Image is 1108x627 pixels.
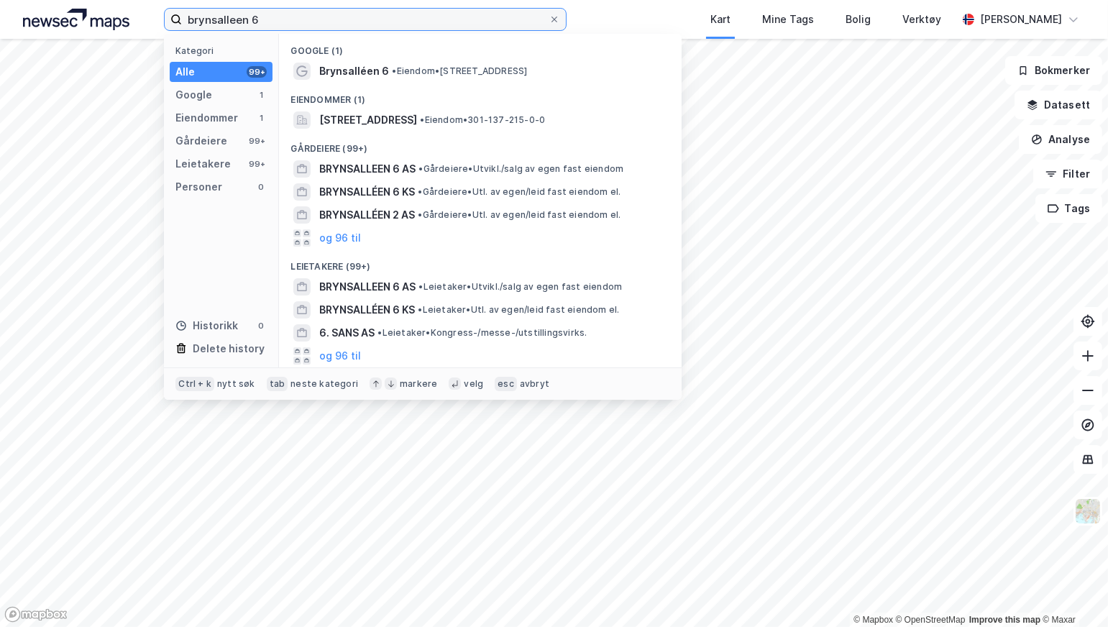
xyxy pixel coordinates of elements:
span: BRYNSALLEEN 6 AS [319,160,416,178]
div: 1 [255,89,267,101]
div: Gårdeiere [175,132,227,150]
div: Alle [175,63,195,81]
button: Datasett [1015,91,1102,119]
div: Ctrl + k [175,377,214,391]
span: BRYNSALLEEN 6 AS [319,278,416,296]
span: Gårdeiere • Utl. av egen/leid fast eiendom el. [418,186,621,198]
div: Delete history [193,340,265,357]
span: Leietaker • Utvikl./salg av egen fast eiendom [418,281,622,293]
button: og 96 til [319,229,361,247]
div: neste kategori [290,378,358,390]
div: Google [175,86,212,104]
button: Analyse [1019,125,1102,154]
span: Gårdeiere • Utl. av egen/leid fast eiendom el. [418,209,621,221]
div: [PERSON_NAME] [980,11,1062,28]
span: BRYNSALLÉEN 6 KS [319,183,415,201]
span: • [418,304,422,315]
button: og 96 til [319,347,361,365]
span: BRYNSALLÉEN 6 KS [319,301,415,319]
span: Leietaker • Kongress-/messe-/utstillingsvirks. [377,327,587,339]
div: 99+ [247,135,267,147]
input: Søk på adresse, matrikkel, gårdeiere, leietakere eller personer [182,9,549,30]
a: Mapbox [853,615,893,625]
div: Google (1) [279,34,682,60]
div: 99+ [247,66,267,78]
span: Eiendom • 301-137-215-0-0 [420,114,545,126]
span: • [377,327,382,338]
div: Eiendommer [175,109,238,127]
span: • [418,281,423,292]
button: Bokmerker [1005,56,1102,85]
span: • [418,163,423,174]
div: velg [464,378,483,390]
button: Tags [1035,194,1102,223]
div: avbryt [520,378,549,390]
span: • [392,65,396,76]
span: 6. SANS AS [319,324,375,342]
div: Personer [175,178,222,196]
button: Filter [1033,160,1102,188]
div: Bolig [846,11,871,28]
span: Leietaker • Utl. av egen/leid fast eiendom el. [418,304,619,316]
span: Eiendom • [STREET_ADDRESS] [392,65,527,77]
div: Gårdeiere (99+) [279,132,682,157]
div: markere [400,378,437,390]
div: 0 [255,181,267,193]
div: tab [267,377,288,391]
div: 0 [255,320,267,331]
span: Brynsalléen 6 [319,63,389,80]
span: • [420,114,424,125]
a: OpenStreetMap [896,615,966,625]
div: Historikk [175,317,238,334]
span: [STREET_ADDRESS] [319,111,417,129]
div: Eiendommer (1) [279,83,682,109]
img: Z [1074,498,1102,525]
div: 1 [255,112,267,124]
div: Mine Tags [762,11,814,28]
div: esc [495,377,517,391]
span: • [418,186,422,197]
div: Leietakere (99+) [279,250,682,275]
div: Verktøy [902,11,941,28]
div: 99+ [247,158,267,170]
span: Gårdeiere • Utvikl./salg av egen fast eiendom [418,163,623,175]
a: Improve this map [969,615,1040,625]
span: BRYNSALLÉEN 2 AS [319,206,415,224]
div: Leietakere [175,155,231,173]
iframe: Chat Widget [1036,558,1108,627]
span: • [418,209,422,220]
a: Mapbox homepage [4,606,68,623]
div: Kart [710,11,731,28]
img: logo.a4113a55bc3d86da70a041830d287a7e.svg [23,9,129,30]
div: nytt søk [217,378,255,390]
div: Kategori [175,45,273,56]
